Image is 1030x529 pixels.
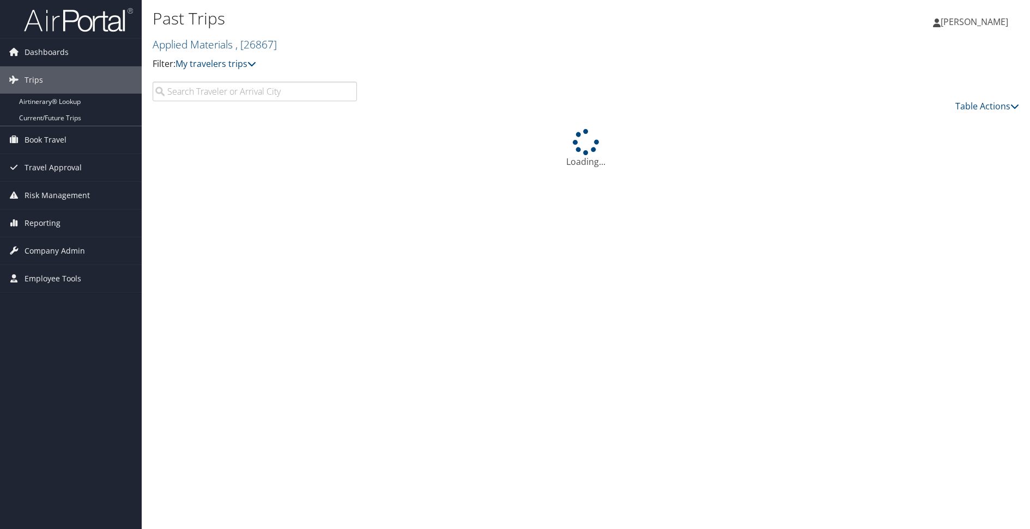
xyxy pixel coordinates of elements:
[153,82,357,101] input: Search Traveler or Arrival City
[25,265,81,292] span: Employee Tools
[25,39,69,66] span: Dashboards
[235,37,277,52] span: , [ 26867 ]
[153,7,730,30] h1: Past Trips
[941,16,1008,28] span: [PERSON_NAME]
[153,129,1019,168] div: Loading...
[153,37,277,52] a: Applied Materials
[25,182,90,209] span: Risk Management
[25,154,82,181] span: Travel Approval
[25,66,43,94] span: Trips
[25,237,85,264] span: Company Admin
[24,7,133,33] img: airportal-logo.png
[153,57,730,71] p: Filter:
[25,126,66,153] span: Book Travel
[955,100,1019,112] a: Table Actions
[175,58,256,70] a: My travelers trips
[933,5,1019,38] a: [PERSON_NAME]
[25,210,60,237] span: Reporting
